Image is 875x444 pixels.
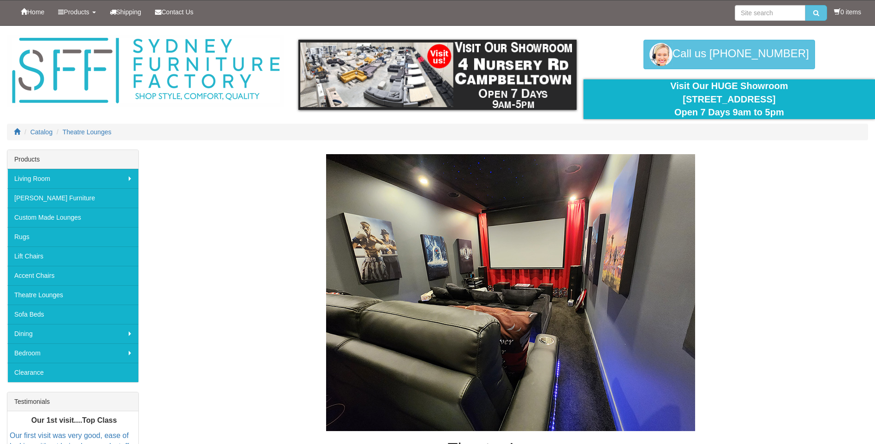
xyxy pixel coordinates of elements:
a: Theatre Lounges [7,285,138,305]
img: Sydney Furniture Factory [7,35,284,107]
a: Theatre Lounges [63,128,112,136]
a: Dining [7,324,138,343]
span: Home [27,8,44,16]
div: Products [7,150,138,169]
div: Testimonials [7,392,138,411]
a: Catalog [30,128,53,136]
a: Home [14,0,51,24]
span: Products [64,8,89,16]
div: Visit Our HUGE Showroom [STREET_ADDRESS] Open 7 Days 9am to 5pm [590,79,868,119]
a: Clearance [7,363,138,382]
img: showroom.gif [298,40,576,110]
a: Shipping [103,0,149,24]
a: Contact Us [148,0,200,24]
span: Contact Us [161,8,193,16]
a: Products [51,0,102,24]
a: Accent Chairs [7,266,138,285]
a: Lift Chairs [7,246,138,266]
img: Theatre Lounges [326,154,695,431]
li: 0 items [834,7,861,17]
input: Site search [735,5,805,21]
b: Our 1st visit....Top Class [31,416,117,424]
span: Shipping [116,8,142,16]
a: Custom Made Lounges [7,208,138,227]
a: Living Room [7,169,138,188]
a: Sofa Beds [7,305,138,324]
a: [PERSON_NAME] Furniture [7,188,138,208]
a: Bedroom [7,343,138,363]
a: Rugs [7,227,138,246]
